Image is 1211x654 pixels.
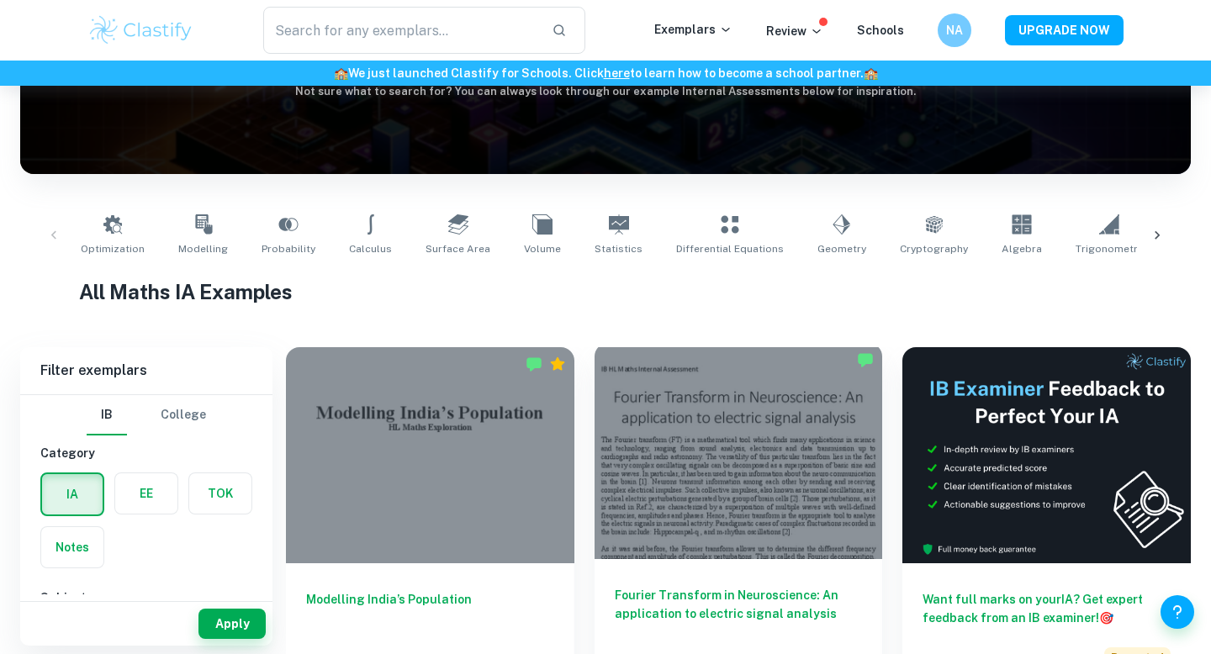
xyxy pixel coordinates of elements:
button: Apply [198,609,266,639]
span: Probability [262,241,315,256]
button: Help and Feedback [1161,595,1194,629]
input: Search for any exemplars... [263,7,538,54]
h6: NA [945,21,965,40]
p: Review [766,22,823,40]
button: Notes [41,527,103,567]
button: IB [87,395,127,435]
span: Modelling [178,241,228,256]
button: TOK [189,473,251,514]
button: UPGRADE NOW [1005,15,1124,45]
img: Thumbnail [902,347,1191,563]
span: 🏫 [334,66,348,80]
h6: Subject [40,588,252,607]
div: Premium [549,356,566,372]
h6: Not sure what to search for? You can always look through our example Internal Assessments below f... [20,83,1191,100]
img: Marked [526,356,542,372]
h6: We just launched Clastify for Schools. Click to learn how to become a school partner. [3,64,1208,82]
span: Calculus [349,241,392,256]
span: Optimization [81,241,145,256]
span: Volume [524,241,561,256]
span: Surface Area [426,241,490,256]
span: Geometry [817,241,866,256]
span: 🏫 [864,66,878,80]
a: Schools [857,24,904,37]
img: Clastify logo [87,13,194,47]
a: here [604,66,630,80]
h6: Want full marks on your IA ? Get expert feedback from an IB examiner! [923,590,1171,627]
h6: Filter exemplars [20,347,272,394]
h6: Fourier Transform in Neuroscience: An application to electric signal analysis [615,586,863,641]
h6: Modelling India’s Population [306,590,554,646]
span: Algebra [1002,241,1042,256]
button: EE [115,473,177,514]
span: Statistics [595,241,643,256]
span: 🎯 [1099,611,1113,625]
button: IA [42,474,103,514]
span: Differential Equations [676,241,784,256]
div: Filter type choice [87,395,206,435]
span: Trigonometry [1076,241,1143,256]
span: Cryptography [900,241,968,256]
h1: All Maths IA Examples [79,277,1133,307]
img: Marked [857,351,874,368]
h6: Category [40,444,252,462]
button: NA [938,13,971,47]
p: Exemplars [654,20,732,39]
button: College [161,395,206,435]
